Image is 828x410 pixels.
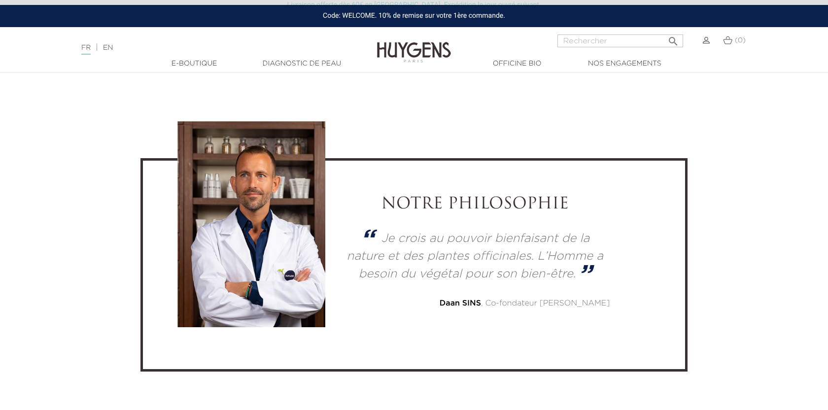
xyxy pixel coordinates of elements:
[667,33,679,44] i: 
[735,37,746,44] span: (0)
[440,300,481,307] strong: Daan SINS
[76,42,338,54] div: |
[81,44,91,55] a: FR
[664,32,682,45] button: 
[557,34,683,47] input: Rechercher
[377,26,451,64] img: Huygens
[468,59,566,69] a: Officine Bio
[575,59,674,69] a: Nos engagements
[340,195,610,214] h2: NOTRE PHILOSOPHIE
[103,44,113,51] a: EN
[177,121,325,327] img: Daans SINS
[252,59,351,69] a: Diagnostic de peau
[346,233,603,280] p: Je crois au pouvoir bienfaisant de la nature et des plantes officinales. L’Homme a besoin du végé...
[145,59,243,69] a: E-Boutique
[340,298,610,309] div: , Co-fondateur [PERSON_NAME]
